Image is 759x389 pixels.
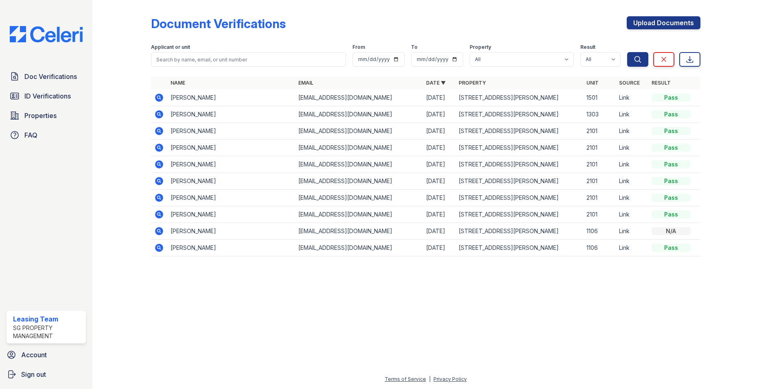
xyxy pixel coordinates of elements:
[583,90,616,106] td: 1501
[24,72,77,81] span: Doc Verifications
[423,206,455,223] td: [DATE]
[24,91,71,101] span: ID Verifications
[433,376,467,382] a: Privacy Policy
[151,16,286,31] div: Document Verifications
[652,160,691,168] div: Pass
[171,80,185,86] a: Name
[652,194,691,202] div: Pass
[616,90,648,106] td: Link
[652,227,691,235] div: N/A
[470,44,491,50] label: Property
[616,106,648,123] td: Link
[583,223,616,240] td: 1106
[616,223,648,240] td: Link
[411,44,418,50] label: To
[583,190,616,206] td: 2101
[295,206,423,223] td: [EMAIL_ADDRESS][DOMAIN_NAME]
[455,123,583,140] td: [STREET_ADDRESS][PERSON_NAME]
[429,376,431,382] div: |
[295,90,423,106] td: [EMAIL_ADDRESS][DOMAIN_NAME]
[167,206,295,223] td: [PERSON_NAME]
[295,123,423,140] td: [EMAIL_ADDRESS][DOMAIN_NAME]
[24,111,57,120] span: Properties
[583,106,616,123] td: 1303
[167,123,295,140] td: [PERSON_NAME]
[295,140,423,156] td: [EMAIL_ADDRESS][DOMAIN_NAME]
[295,240,423,256] td: [EMAIL_ADDRESS][DOMAIN_NAME]
[455,190,583,206] td: [STREET_ADDRESS][PERSON_NAME]
[167,106,295,123] td: [PERSON_NAME]
[167,140,295,156] td: [PERSON_NAME]
[298,80,313,86] a: Email
[652,210,691,219] div: Pass
[13,324,83,340] div: SG Property Management
[3,26,89,42] img: CE_Logo_Blue-a8612792a0a2168367f1c8372b55b34899dd931a85d93a1a3d3e32e68fde9ad4.png
[423,173,455,190] td: [DATE]
[423,90,455,106] td: [DATE]
[167,190,295,206] td: [PERSON_NAME]
[7,127,86,143] a: FAQ
[580,44,595,50] label: Result
[583,173,616,190] td: 2101
[652,144,691,152] div: Pass
[616,206,648,223] td: Link
[13,314,83,324] div: Leasing Team
[21,369,46,379] span: Sign out
[7,107,86,124] a: Properties
[616,173,648,190] td: Link
[423,223,455,240] td: [DATE]
[385,376,426,382] a: Terms of Service
[423,123,455,140] td: [DATE]
[295,173,423,190] td: [EMAIL_ADDRESS][DOMAIN_NAME]
[455,206,583,223] td: [STREET_ADDRESS][PERSON_NAME]
[426,80,446,86] a: Date ▼
[295,156,423,173] td: [EMAIL_ADDRESS][DOMAIN_NAME]
[167,90,295,106] td: [PERSON_NAME]
[652,110,691,118] div: Pass
[583,156,616,173] td: 2101
[652,94,691,102] div: Pass
[652,127,691,135] div: Pass
[21,350,47,360] span: Account
[167,173,295,190] td: [PERSON_NAME]
[167,240,295,256] td: [PERSON_NAME]
[167,223,295,240] td: [PERSON_NAME]
[616,240,648,256] td: Link
[7,68,86,85] a: Doc Verifications
[3,366,89,382] a: Sign out
[24,130,37,140] span: FAQ
[455,140,583,156] td: [STREET_ADDRESS][PERSON_NAME]
[455,223,583,240] td: [STREET_ADDRESS][PERSON_NAME]
[619,80,640,86] a: Source
[459,80,486,86] a: Property
[455,240,583,256] td: [STREET_ADDRESS][PERSON_NAME]
[586,80,599,86] a: Unit
[455,173,583,190] td: [STREET_ADDRESS][PERSON_NAME]
[616,156,648,173] td: Link
[151,44,190,50] label: Applicant or unit
[455,156,583,173] td: [STREET_ADDRESS][PERSON_NAME]
[295,223,423,240] td: [EMAIL_ADDRESS][DOMAIN_NAME]
[455,90,583,106] td: [STREET_ADDRESS][PERSON_NAME]
[295,190,423,206] td: [EMAIL_ADDRESS][DOMAIN_NAME]
[455,106,583,123] td: [STREET_ADDRESS][PERSON_NAME]
[423,156,455,173] td: [DATE]
[7,88,86,104] a: ID Verifications
[3,347,89,363] a: Account
[583,123,616,140] td: 2101
[627,16,700,29] a: Upload Documents
[423,140,455,156] td: [DATE]
[151,52,346,67] input: Search by name, email, or unit number
[423,190,455,206] td: [DATE]
[616,140,648,156] td: Link
[652,177,691,185] div: Pass
[352,44,365,50] label: From
[616,190,648,206] td: Link
[583,240,616,256] td: 1106
[583,206,616,223] td: 2101
[423,240,455,256] td: [DATE]
[167,156,295,173] td: [PERSON_NAME]
[652,80,671,86] a: Result
[616,123,648,140] td: Link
